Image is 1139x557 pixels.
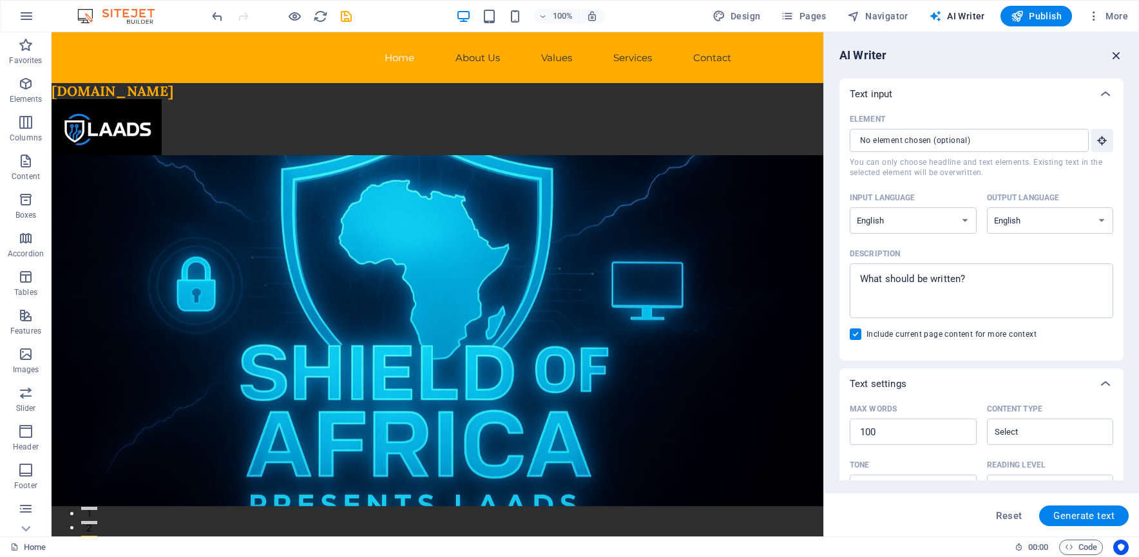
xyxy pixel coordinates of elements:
span: Pages [781,10,826,23]
p: Text settings [850,377,906,390]
p: Columns [10,133,42,143]
p: Tables [14,287,37,297]
img: Editor Logo [74,8,171,24]
button: Reset [989,505,1029,526]
p: Images [13,364,39,375]
button: 100% [533,8,579,24]
p: Elements [10,94,43,104]
span: You can only choose headline and text elements. Existing text in the selected element will be ove... [850,157,1113,178]
span: AI Writer [929,10,985,23]
p: Accordion [8,249,44,259]
span: Navigator [847,10,908,23]
p: Content type [987,404,1042,414]
p: Input language [850,193,915,203]
div: Design (Ctrl+Alt+Y) [707,6,766,26]
span: Generate text [1053,511,1115,521]
button: More [1082,6,1133,26]
p: Features [10,326,41,336]
select: Reading level [987,475,1114,501]
button: ElementYou can only choose headline and text elements. Existing text in the selected element will... [1091,129,1113,152]
span: Include current page content for more context [866,329,1037,339]
h6: 100% [553,8,573,24]
p: Favorites [9,55,42,66]
button: save [338,8,354,24]
button: AI Writer [924,6,990,26]
button: Navigator [842,6,914,26]
span: More [1087,10,1128,23]
select: Output language [987,207,1114,234]
div: Text input [839,79,1124,109]
button: 1 [30,475,46,478]
input: Max words [850,419,977,445]
button: Publish [1000,6,1072,26]
button: undo [209,8,225,24]
span: 00 00 [1028,540,1048,555]
h6: Session time [1015,540,1049,555]
input: Content typeClear [991,422,1089,441]
button: 2 [30,489,46,492]
span: : [1037,542,1039,552]
select: Input language [850,207,977,234]
p: Content [12,171,40,182]
input: ElementYou can only choose headline and text elements. Existing text in the selected element will... [850,129,1080,152]
button: Code [1059,540,1103,555]
input: ToneClear [854,478,952,497]
p: Description [850,249,900,259]
span: Publish [1011,10,1062,23]
button: 3 [30,504,46,507]
button: Usercentrics [1113,540,1129,555]
p: Element [850,114,885,124]
button: Pages [776,6,831,26]
div: Text settings [839,368,1124,399]
a: Click to cancel selection. Double-click to open Pages [10,540,46,555]
p: Max words [850,404,897,414]
textarea: Description [856,270,1107,312]
i: Undo: Delete elements (Ctrl+Z) [210,9,225,24]
i: Reload page [313,9,328,24]
button: reload [312,8,328,24]
i: Save (Ctrl+S) [339,9,354,24]
h6: AI Writer [839,48,886,63]
span: Design [713,10,761,23]
div: Text input [839,109,1124,361]
button: Generate text [1039,505,1129,526]
p: Forms [14,519,37,529]
p: Reading level [987,460,1046,470]
p: Slider [16,403,36,413]
button: Design [707,6,766,26]
button: Click here to leave preview mode and continue editing [287,8,302,24]
p: Header [13,442,39,452]
span: Code [1065,540,1097,555]
p: Output language [987,193,1060,203]
p: Boxes [15,210,37,220]
p: Tone [850,460,869,470]
p: Footer [14,480,37,491]
p: Text input [850,88,892,100]
span: Reset [996,511,1022,521]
